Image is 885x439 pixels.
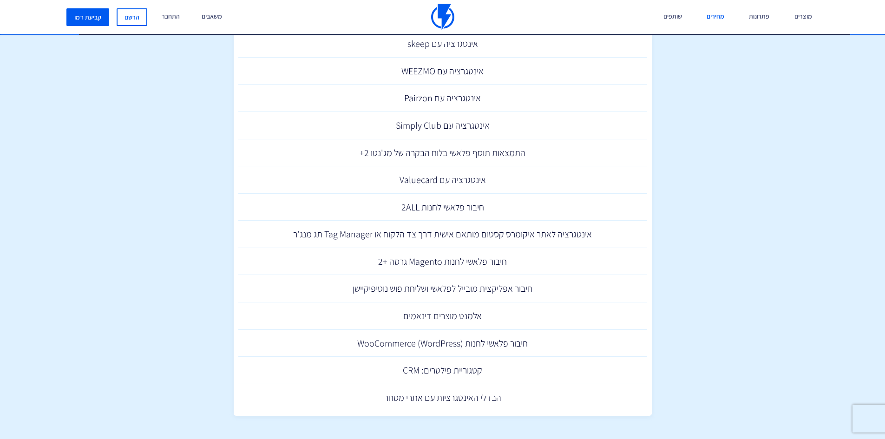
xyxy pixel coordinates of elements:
[238,302,647,330] a: אלמנט מוצרים דינאמים
[66,8,109,26] a: קביעת דמו
[117,8,147,26] a: הרשם
[238,166,647,194] a: אינטגרציה עם Valuecard
[238,58,647,85] a: אינטגרציה עם WEEZMO
[238,85,647,112] a: אינטגרציה עם Pairzon
[238,357,647,384] a: קטגוריית פילטרים: CRM
[238,384,647,412] a: הבדלי האינטגרציות עם אתרי מסחר
[238,194,647,221] a: חיבור פלאשי לחנות 2ALL
[238,275,647,302] a: חיבור אפליקצית מובייל לפלאשי ושליחת פוש נוטיפיקיישן
[238,221,647,248] a: אינטגרציה לאתר איקומרס קסטום מותאם אישית דרך צד הלקוח או Tag Manager תג מנג'ר
[238,139,647,167] a: התמצאות תוסף פלאשי בלוח הבקרה של מג'נטו 2+
[238,330,647,357] a: חיבור פלאשי לחנות (WooCommerce (WordPress
[238,30,647,58] a: אינטגרציה עם skeep
[238,112,647,139] a: אינטגרציה עם Simply Club
[238,248,647,275] a: חיבור פלאשי לחנות Magento גרסה +2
